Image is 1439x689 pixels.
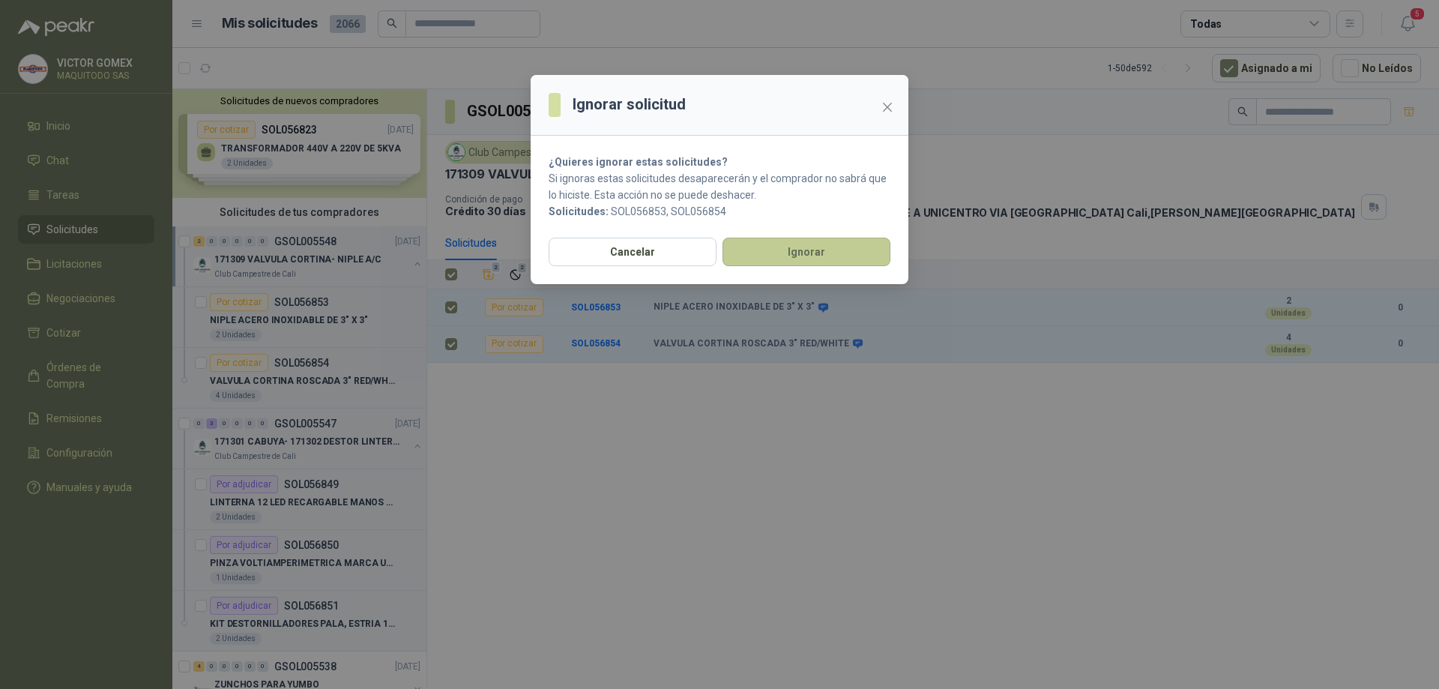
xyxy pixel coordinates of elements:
button: Cancelar [549,238,717,266]
button: Close [875,95,899,119]
span: close [881,101,893,113]
strong: ¿Quieres ignorar estas solicitudes? [549,156,728,168]
h3: Ignorar solicitud [573,93,686,116]
p: SOL056853, SOL056854 [549,203,890,220]
b: Solicitudes: [549,205,609,217]
button: Ignorar [722,238,890,266]
p: Si ignoras estas solicitudes desaparecerán y el comprador no sabrá que lo hiciste. Esta acción no... [549,170,890,203]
